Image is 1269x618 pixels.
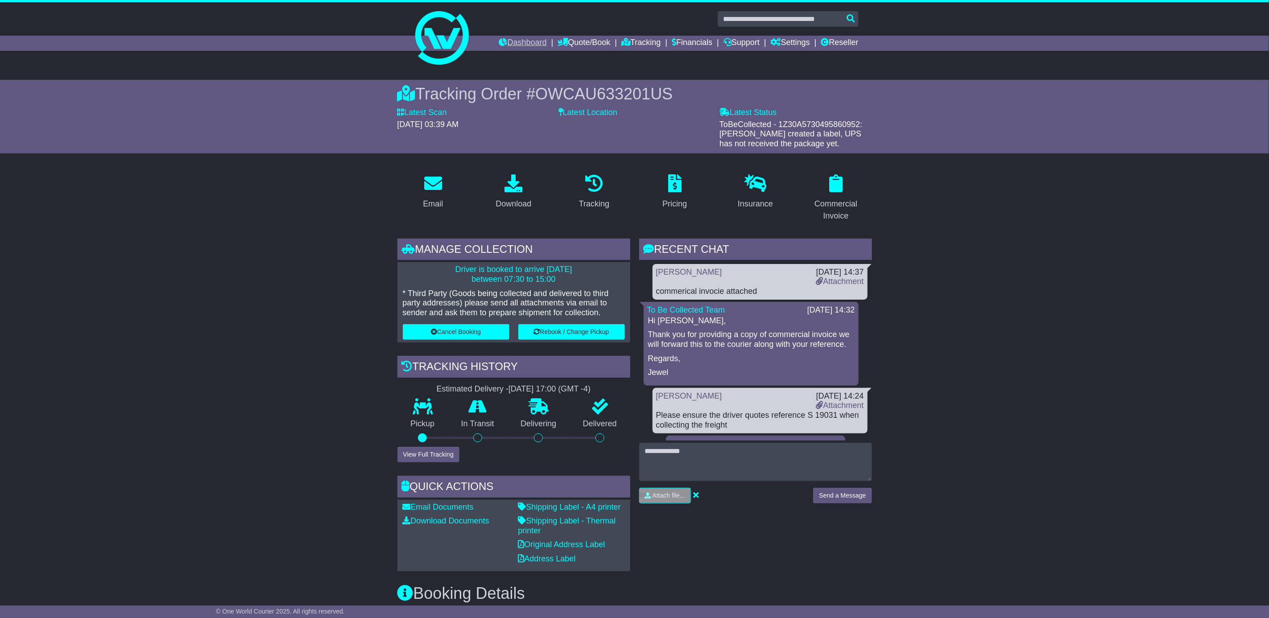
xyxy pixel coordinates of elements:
button: Send a Message [813,488,872,503]
p: * Third Party (Goods being collected and delivered to third party addresses) please send all atta... [403,289,625,318]
p: Delivering [508,419,570,429]
a: Insurance [732,171,779,213]
a: Email [417,171,449,213]
div: commerical invocie attached [656,287,864,297]
div: Tracking history [397,356,630,380]
div: Download [496,198,531,210]
a: Dashboard [499,36,547,51]
h3: Booking Details [397,585,872,602]
div: [DATE] 14:37 [816,268,864,277]
a: Tracking [621,36,661,51]
div: Tracking [579,198,609,210]
a: Tracking [573,171,615,213]
a: Attachment [816,401,864,410]
p: Regards, [648,354,854,364]
a: Download [490,171,537,213]
label: Latest Scan [397,108,447,118]
div: Please ensure the driver quotes reference S 19031 when collecting the freight [656,411,864,430]
a: Address Label [518,554,576,563]
a: Email Documents [403,503,474,511]
a: Reseller [821,36,858,51]
button: View Full Tracking [397,447,459,462]
span: [DATE] 03:39 AM [397,120,459,129]
div: Manage collection [397,239,630,263]
a: Quote/Book [558,36,610,51]
button: Cancel Booking [403,324,509,340]
p: Delivered [570,419,630,429]
label: Latest Location [558,108,617,118]
div: Pricing [662,198,687,210]
a: Financials [672,36,712,51]
label: Latest Status [719,108,777,118]
span: OWCAU633201US [535,85,673,103]
div: Email [423,198,443,210]
div: [DATE] 17:00 (GMT -4) [508,384,591,394]
div: Estimated Delivery - [397,384,630,394]
div: [DATE] 14:24 [816,391,864,401]
p: Hi [PERSON_NAME], [648,316,854,326]
div: Quick Actions [397,476,630,500]
span: ToBeCollected - 1Z30A5730495860952: [PERSON_NAME] created a label, UPS has not received the packa... [719,120,862,148]
a: Shipping Label - Thermal printer [518,516,616,535]
p: Thank you for providing a copy of commercial invoice we will forward this to the courier along wi... [648,330,854,349]
span: © One World Courier 2025. All rights reserved. [216,608,345,615]
div: Insurance [738,198,773,210]
a: Settings [771,36,810,51]
div: RECENT CHAT [639,239,872,263]
p: In Transit [448,419,508,429]
a: Attachment [816,277,864,286]
a: Commercial Invoice [800,171,872,225]
a: Pricing [657,171,693,213]
div: Tracking Order # [397,84,872,103]
a: Download Documents [403,516,489,525]
p: Driver is booked to arrive [DATE] between 07:30 to 15:00 [403,265,625,284]
a: Support [723,36,760,51]
a: Shipping Label - A4 printer [518,503,621,511]
a: [PERSON_NAME] [656,391,722,400]
a: To Be Collected Team [647,305,725,314]
a: Original Address Label [518,540,605,549]
a: [PERSON_NAME] [656,268,722,276]
div: [DATE] 14:32 [807,305,855,315]
p: Jewel [648,368,854,378]
div: Commercial Invoice [806,198,866,222]
p: Pickup [397,419,448,429]
button: Rebook / Change Pickup [518,324,625,340]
